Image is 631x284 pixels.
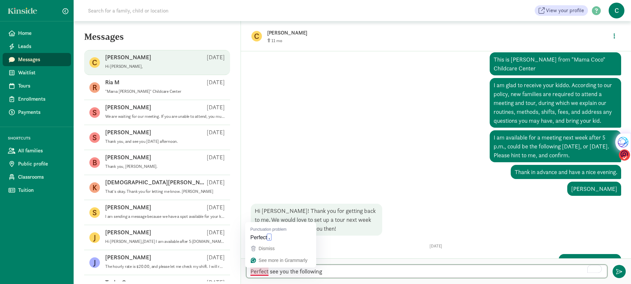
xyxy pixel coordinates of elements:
[74,32,241,47] h5: Messages
[105,214,225,219] p: I am sending a message because we have a spot available for your kiddo in September. Additionally...
[84,4,269,17] input: Search for a family, child or location
[3,79,71,92] a: Tours
[619,149,630,161] img: o1IwAAAABJRU5ErkJggg==
[511,165,621,179] div: Thank in advance and have a nice evening.
[546,7,584,14] span: View your profile
[18,186,66,194] span: Tuition
[207,203,225,211] p: [DATE]
[105,64,225,69] p: Hi [PERSON_NAME],
[105,153,151,161] p: [PERSON_NAME]
[18,82,66,90] span: Tours
[18,173,66,181] span: Classrooms
[105,164,225,169] p: Thank you, [PERSON_NAME].
[3,170,71,184] a: Classrooms
[251,244,621,249] p: [DATE]
[3,92,71,106] a: Enrollments
[3,40,71,53] a: Leads
[105,78,120,86] p: Ria M
[18,42,66,50] span: Leads
[89,132,100,143] figure: S
[89,57,100,68] figure: C
[89,207,100,218] figure: S
[207,103,225,111] p: [DATE]
[105,103,151,111] p: [PERSON_NAME]
[207,128,225,136] p: [DATE]
[3,66,71,79] a: Waitlist
[559,254,621,268] div: Hi [PERSON_NAME],
[207,178,225,186] p: [DATE]
[89,157,100,168] figure: B
[251,204,382,236] div: Hi [PERSON_NAME]! Thank you for getting back to me. We would love to set up a tour next week [DAT...
[18,95,66,103] span: Enrollments
[105,178,207,186] p: [DEMOGRAPHIC_DATA][PERSON_NAME]
[105,264,225,269] p: The hourly rate is $20.00, and please let me check my shift. I will respond to you as soon as pos...
[89,107,100,118] figure: S
[105,53,151,61] p: [PERSON_NAME]
[490,130,621,162] div: I am available for a meeting next week after 5 p.m., could be the following [DATE], or [DATE]. Pl...
[89,232,100,243] figure: J
[18,108,66,116] span: Payments
[18,147,66,155] span: All families
[18,29,66,37] span: Home
[89,82,100,93] figure: R
[18,69,66,77] span: Waitlist
[3,27,71,40] a: Home
[567,182,621,196] div: [PERSON_NAME]
[207,228,225,236] p: [DATE]
[267,28,474,38] p: [PERSON_NAME]
[271,38,282,43] span: 11
[3,53,71,66] a: Messages
[246,265,607,278] textarea: To enrich screen reader interactions, please activate Accessibility in Grammarly extension settings
[89,257,100,268] figure: J
[89,182,100,193] figure: K
[105,89,225,94] p: "Mama [PERSON_NAME]" Childcare Center
[105,139,225,144] p: Thank you, and see you [DATE] afternoon.
[105,114,225,119] p: We are waiting for our meeting. If you are unable to attend, you must call us. We take our respon...
[105,203,151,211] p: [PERSON_NAME]
[18,160,66,168] span: Public profile
[3,106,71,119] a: Payments
[207,78,225,86] p: [DATE]
[105,253,151,261] p: [PERSON_NAME]
[535,5,588,16] a: View your profile
[490,78,621,128] div: I am glad to receive your kiddo. According to our policy, new families are required to attend a m...
[251,31,262,41] figure: C
[490,52,621,75] div: This is [PERSON_NAME] from "Mama Coco" Childcare Center
[609,3,624,18] span: C
[207,253,225,261] p: [DATE]
[3,184,71,197] a: Tuition
[207,153,225,161] p: [DATE]
[105,189,225,194] p: That's okay. Thank you for letting me know. [PERSON_NAME]
[105,228,151,236] p: [PERSON_NAME]
[3,157,71,170] a: Public profile
[18,56,66,64] span: Messages
[105,128,151,136] p: [PERSON_NAME]
[105,239,225,244] p: Hi [PERSON_NAME],[DATE] I am available after 5:[DOMAIN_NAME] that works for you?
[207,53,225,61] p: [DATE]
[3,144,71,157] a: All families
